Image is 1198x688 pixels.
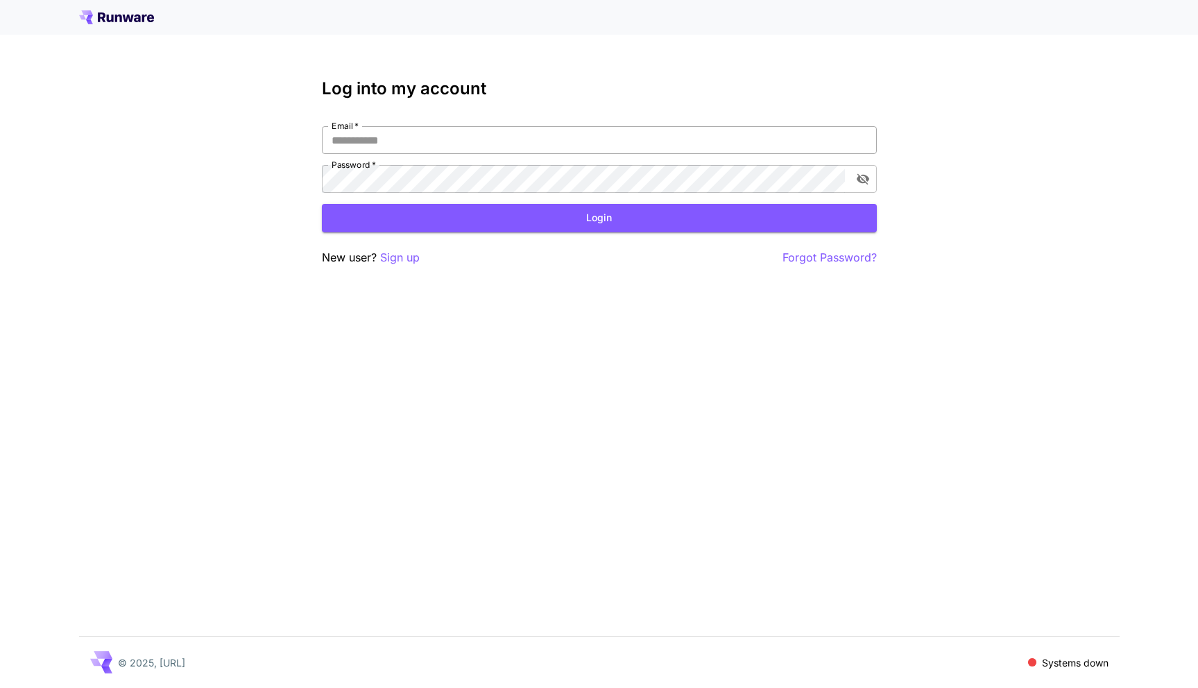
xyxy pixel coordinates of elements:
[332,120,359,132] label: Email
[1042,655,1109,670] p: Systems down
[322,204,877,232] button: Login
[118,655,185,670] p: © 2025, [URL]
[322,79,877,98] h3: Log into my account
[322,249,420,266] p: New user?
[850,166,875,191] button: toggle password visibility
[380,249,420,266] button: Sign up
[782,249,877,266] button: Forgot Password?
[332,159,376,171] label: Password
